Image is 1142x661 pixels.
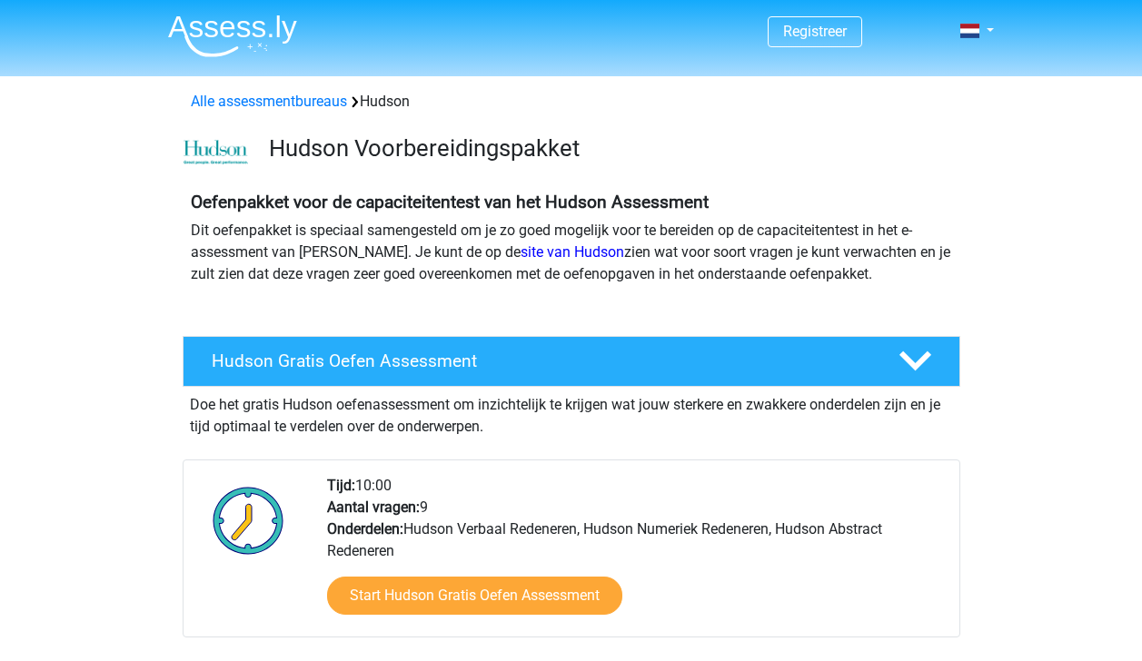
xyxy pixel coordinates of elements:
[191,220,952,285] p: Dit oefenpakket is speciaal samengesteld om je zo goed mogelijk voor te bereiden op de capaciteit...
[327,520,403,538] b: Onderdelen:
[212,350,869,371] h4: Hudson Gratis Oefen Assessment
[783,23,847,40] a: Registreer
[327,577,622,615] a: Start Hudson Gratis Oefen Assessment
[184,140,248,165] img: cefd0e47479f4eb8e8c001c0d358d5812e054fa8.png
[183,387,960,438] div: Doe het gratis Hudson oefenassessment om inzichtelijk te krijgen wat jouw sterkere en zwakkere on...
[203,475,294,566] img: Klok
[191,192,709,212] b: Oefenpakket voor de capaciteitentest van het Hudson Assessment
[521,243,624,261] a: site van Hudson
[168,15,297,57] img: Assessly
[327,477,355,494] b: Tijd:
[327,498,420,516] b: Aantal vragen:
[184,91,959,113] div: Hudson
[313,475,958,636] div: 10:00 9 Hudson Verbaal Redeneren, Hudson Numeriek Redeneren, Hudson Abstract Redeneren
[191,93,347,110] a: Alle assessmentbureaus
[175,336,968,387] a: Hudson Gratis Oefen Assessment
[269,134,946,163] h3: Hudson Voorbereidingspakket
